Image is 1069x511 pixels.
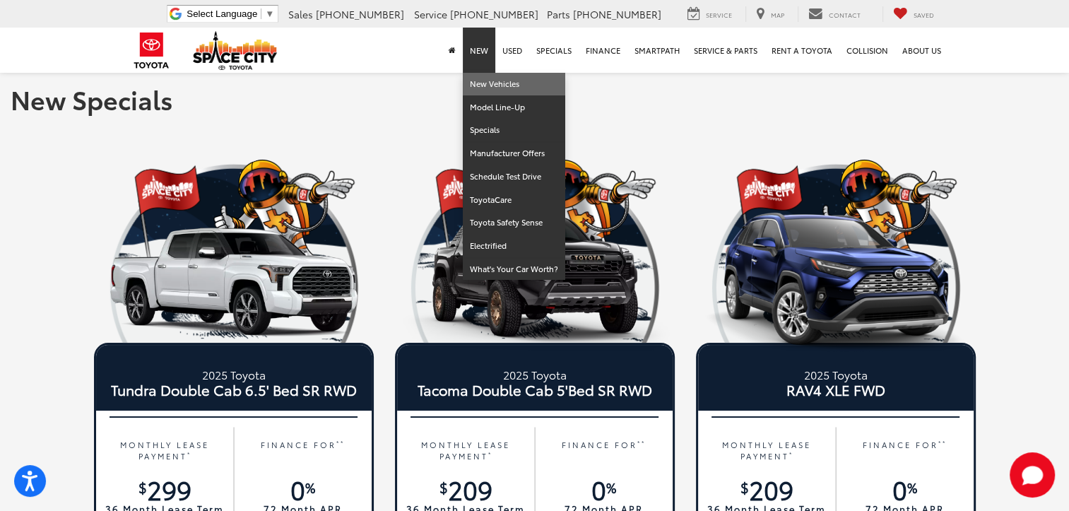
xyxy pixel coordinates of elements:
p: FINANCE FOR [542,439,666,462]
img: 19_1749068609.png [94,152,374,343]
a: My Saved Vehicles [882,6,945,22]
p: MONTHLY LEASE PAYMENT [705,439,829,462]
a: Service [677,6,743,22]
a: Manufacturer Offers [463,142,565,165]
a: Specials [463,119,565,142]
sup: $ [138,477,147,497]
span: ▼ [265,8,274,19]
span: Tundra Double Cab 6.5' Bed SR RWD [100,382,368,397]
a: Specials [529,28,579,73]
img: Space City Toyota [193,31,278,70]
span: Map [771,10,784,19]
img: 25_Tundra_Capstone_White_Right [94,212,374,352]
img: 19_1749068609.png [395,152,675,343]
a: Used [495,28,529,73]
img: 19_1749068609.png [696,152,976,343]
sup: % [305,477,315,497]
span: Saved [914,10,934,19]
span: Sales [288,7,313,21]
a: What's Your Car Worth? [463,258,565,281]
img: 25_RAV4_Limited_Blueprint_Right [696,212,976,352]
span: 0 [290,471,315,507]
a: New Vehicles [463,73,565,96]
a: Map [745,6,795,22]
a: About Us [895,28,948,73]
span: Contact [829,10,861,19]
p: MONTHLY LEASE PAYMENT [404,439,528,462]
img: 25_Tacoma_Trailhunter_Black_Right [395,212,675,352]
a: ToyotaCare [463,189,565,212]
a: Toyota Safety Sense [463,211,565,235]
span: 299 [138,471,191,507]
h1: New Specials [11,85,1058,113]
a: Collision [839,28,895,73]
a: Contact [798,6,871,22]
p: FINANCE FOR [241,439,365,462]
a: Rent a Toyota [764,28,839,73]
a: Finance [579,28,627,73]
svg: Start Chat [1010,452,1055,498]
span: Service [706,10,732,19]
span: Select Language [187,8,257,19]
button: Toggle Chat Window [1010,452,1055,498]
span: 0 [892,471,917,507]
sup: $ [740,477,749,497]
small: 2025 Toyota [702,366,970,382]
span: 209 [439,471,492,507]
a: New [463,28,495,73]
a: Home [442,28,463,73]
small: 2025 Toyota [401,366,669,382]
a: Select Language​ [187,8,274,19]
span: Parts [547,7,570,21]
p: MONTHLY LEASE PAYMENT [103,439,227,462]
sup: $ [439,477,448,497]
span: Tacoma Double Cab 5'Bed SR RWD [401,382,669,397]
img: Toyota [125,28,178,74]
a: Schedule Test Drive [463,165,565,189]
span: RAV4 XLE FWD [702,382,970,397]
span: [PHONE_NUMBER] [316,7,404,21]
p: FINANCE FOR [843,439,967,462]
span: [PHONE_NUMBER] [573,7,661,21]
a: Electrified [463,235,565,258]
a: SmartPath [627,28,687,73]
a: Service & Parts [687,28,764,73]
span: Service [414,7,447,21]
a: Model Line-Up [463,96,565,119]
span: 209 [740,471,793,507]
span: 0 [591,471,616,507]
small: 2025 Toyota [100,366,368,382]
sup: % [907,477,917,497]
sup: % [606,477,616,497]
span: [PHONE_NUMBER] [450,7,538,21]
